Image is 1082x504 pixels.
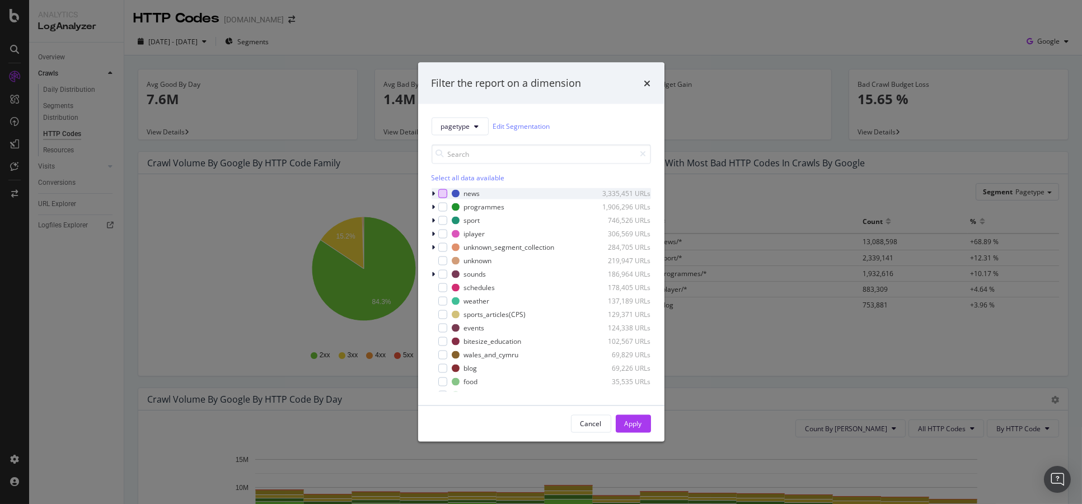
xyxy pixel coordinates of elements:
[464,323,485,333] div: events
[596,363,651,373] div: 69,226 URLs
[464,269,486,279] div: sounds
[596,216,651,225] div: 746,526 URLs
[625,419,642,428] div: Apply
[464,363,477,373] div: blog
[596,323,651,333] div: 124,338 URLs
[596,269,651,279] div: 186,964 URLs
[464,216,480,225] div: sport
[596,337,651,346] div: 102,567 URLs
[464,229,485,239] div: iplayer
[596,390,651,400] div: 32,167 URLs
[596,283,651,292] div: 178,405 URLs
[418,63,664,442] div: modal
[464,310,526,319] div: sports_articles(CPS)
[596,377,651,386] div: 35,535 URLs
[464,390,504,400] div: mediacentre
[596,242,651,252] div: 284,705 URLs
[464,350,519,360] div: wales_and_cymru
[464,242,555,252] div: unknown_segment_collection
[596,256,651,265] div: 219,947 URLs
[432,144,651,164] input: Search
[596,310,651,319] div: 129,371 URLs
[596,296,651,306] div: 137,189 URLs
[644,76,651,91] div: times
[596,189,651,198] div: 3,335,451 URLs
[580,419,602,428] div: Cancel
[596,202,651,212] div: 1,906,296 URLs
[464,256,492,265] div: unknown
[616,414,651,432] button: Apply
[432,117,489,135] button: pagetype
[571,414,611,432] button: Cancel
[464,283,495,292] div: schedules
[464,377,478,386] div: food
[493,120,550,132] a: Edit Segmentation
[1044,466,1071,493] div: Open Intercom Messenger
[596,229,651,239] div: 306,569 URLs
[441,122,470,131] span: pagetype
[464,337,522,346] div: bitesize_education
[464,189,480,198] div: news
[464,202,505,212] div: programmes
[432,172,651,182] div: Select all data available
[464,296,490,306] div: weather
[432,76,582,91] div: Filter the report on a dimension
[596,350,651,360] div: 69,829 URLs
